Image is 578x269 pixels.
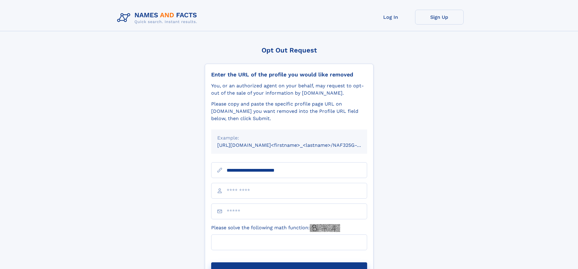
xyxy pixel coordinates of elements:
div: You, or an authorized agent on your behalf, may request to opt-out of the sale of your informatio... [211,82,367,97]
a: Log In [367,10,415,25]
div: Opt Out Request [205,46,374,54]
img: Logo Names and Facts [115,10,202,26]
div: Please copy and paste the specific profile page URL on [DOMAIN_NAME] you want removed into the Pr... [211,100,367,122]
div: Example: [217,134,361,142]
div: Enter the URL of the profile you would like removed [211,71,367,78]
small: [URL][DOMAIN_NAME]<firstname>_<lastname>/NAF325G-xxxxxxxx [217,142,379,148]
a: Sign Up [415,10,464,25]
label: Please solve the following math function: [211,224,340,232]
